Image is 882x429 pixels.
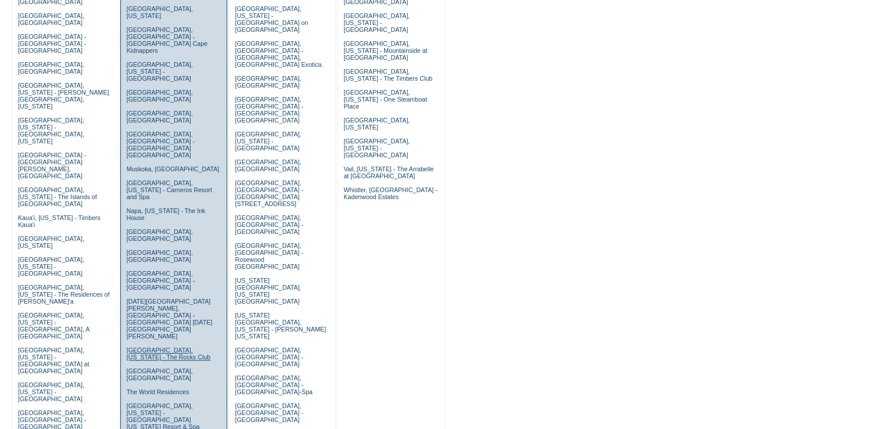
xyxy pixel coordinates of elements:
[127,131,195,158] a: [GEOGRAPHIC_DATA], [GEOGRAPHIC_DATA] - [GEOGRAPHIC_DATA] [GEOGRAPHIC_DATA]
[127,61,193,82] a: [GEOGRAPHIC_DATA], [US_STATE] - [GEOGRAPHIC_DATA]
[127,298,212,340] a: [DATE][GEOGRAPHIC_DATA][PERSON_NAME], [GEOGRAPHIC_DATA] - [GEOGRAPHIC_DATA] [DATE][GEOGRAPHIC_DAT...
[18,284,110,305] a: [GEOGRAPHIC_DATA], [US_STATE] - The Residences of [PERSON_NAME]'a
[235,214,303,235] a: [GEOGRAPHIC_DATA], [GEOGRAPHIC_DATA] - [GEOGRAPHIC_DATA]
[343,89,427,110] a: [GEOGRAPHIC_DATA], [US_STATE] - One Steamboat Place
[18,12,84,26] a: [GEOGRAPHIC_DATA], [GEOGRAPHIC_DATA]
[235,402,303,423] a: [GEOGRAPHIC_DATA], [GEOGRAPHIC_DATA] - [GEOGRAPHIC_DATA]
[18,152,86,179] a: [GEOGRAPHIC_DATA] - [GEOGRAPHIC_DATA][PERSON_NAME], [GEOGRAPHIC_DATA]
[127,5,193,19] a: [GEOGRAPHIC_DATA], [US_STATE]
[235,179,303,207] a: [GEOGRAPHIC_DATA], [GEOGRAPHIC_DATA] - [GEOGRAPHIC_DATA][STREET_ADDRESS]
[235,131,301,152] a: [GEOGRAPHIC_DATA], [US_STATE] - [GEOGRAPHIC_DATA]
[235,374,312,395] a: [GEOGRAPHIC_DATA], [GEOGRAPHIC_DATA] - [GEOGRAPHIC_DATA]-Spa
[127,26,207,54] a: [GEOGRAPHIC_DATA], [GEOGRAPHIC_DATA] - [GEOGRAPHIC_DATA] Cape Kidnappers
[127,347,211,360] a: [GEOGRAPHIC_DATA], [US_STATE] - The Rocks Club
[235,75,301,89] a: [GEOGRAPHIC_DATA], [GEOGRAPHIC_DATA]
[343,138,410,158] a: [GEOGRAPHIC_DATA], [US_STATE] - [GEOGRAPHIC_DATA]
[18,214,101,228] a: Kaua'i, [US_STATE] - Timbers Kaua'i
[343,40,427,61] a: [GEOGRAPHIC_DATA], [US_STATE] - Mountainside at [GEOGRAPHIC_DATA]
[127,388,189,395] a: The World Residences
[127,89,193,103] a: [GEOGRAPHIC_DATA], [GEOGRAPHIC_DATA]
[127,207,206,221] a: Napa, [US_STATE] - The Ink House
[235,40,321,68] a: [GEOGRAPHIC_DATA], [GEOGRAPHIC_DATA] - [GEOGRAPHIC_DATA], [GEOGRAPHIC_DATA] Exotica
[235,5,308,33] a: [GEOGRAPHIC_DATA], [US_STATE] - [GEOGRAPHIC_DATA] on [GEOGRAPHIC_DATA]
[127,270,195,291] a: [GEOGRAPHIC_DATA], [GEOGRAPHIC_DATA] - [GEOGRAPHIC_DATA]
[127,165,219,172] a: Muskoka, [GEOGRAPHIC_DATA]
[343,165,433,179] a: Vail, [US_STATE] - The Arrabelle at [GEOGRAPHIC_DATA]
[343,186,437,200] a: Whistler, [GEOGRAPHIC_DATA] - Kadenwood Estates
[235,312,326,340] a: [US_STATE][GEOGRAPHIC_DATA], [US_STATE] - [PERSON_NAME] [US_STATE]
[18,186,97,207] a: [GEOGRAPHIC_DATA], [US_STATE] - The Islands of [GEOGRAPHIC_DATA]
[18,61,84,75] a: [GEOGRAPHIC_DATA], [GEOGRAPHIC_DATA]
[18,256,84,277] a: [GEOGRAPHIC_DATA], [US_STATE] - [GEOGRAPHIC_DATA]
[18,381,84,402] a: [GEOGRAPHIC_DATA], [US_STATE] - [GEOGRAPHIC_DATA]
[18,235,84,249] a: [GEOGRAPHIC_DATA], [US_STATE]
[343,117,410,131] a: [GEOGRAPHIC_DATA], [US_STATE]
[127,179,212,200] a: [GEOGRAPHIC_DATA], [US_STATE] - Carneros Resort and Spa
[235,347,303,367] a: [GEOGRAPHIC_DATA], [GEOGRAPHIC_DATA] - [GEOGRAPHIC_DATA]
[235,277,301,305] a: [US_STATE][GEOGRAPHIC_DATA], [US_STATE][GEOGRAPHIC_DATA]
[18,33,86,54] a: [GEOGRAPHIC_DATA] - [GEOGRAPHIC_DATA] - [GEOGRAPHIC_DATA]
[127,249,193,263] a: [GEOGRAPHIC_DATA], [GEOGRAPHIC_DATA]
[127,367,193,381] a: [GEOGRAPHIC_DATA], [GEOGRAPHIC_DATA]
[18,82,109,110] a: [GEOGRAPHIC_DATA], [US_STATE] - [PERSON_NAME][GEOGRAPHIC_DATA], [US_STATE]
[18,312,89,340] a: [GEOGRAPHIC_DATA], [US_STATE] - [GEOGRAPHIC_DATA], A [GEOGRAPHIC_DATA]
[235,158,301,172] a: [GEOGRAPHIC_DATA], [GEOGRAPHIC_DATA]
[18,347,89,374] a: [GEOGRAPHIC_DATA], [US_STATE] - [GEOGRAPHIC_DATA] at [GEOGRAPHIC_DATA]
[343,12,410,33] a: [GEOGRAPHIC_DATA], [US_STATE] - [GEOGRAPHIC_DATA]
[18,117,84,145] a: [GEOGRAPHIC_DATA], [US_STATE] - [GEOGRAPHIC_DATA], [US_STATE]
[235,96,303,124] a: [GEOGRAPHIC_DATA], [GEOGRAPHIC_DATA] - [GEOGRAPHIC_DATA] [GEOGRAPHIC_DATA]
[127,228,193,242] a: [GEOGRAPHIC_DATA], [GEOGRAPHIC_DATA]
[343,68,432,82] a: [GEOGRAPHIC_DATA], [US_STATE] - The Timbers Club
[127,110,193,124] a: [GEOGRAPHIC_DATA], [GEOGRAPHIC_DATA]
[235,242,303,270] a: [GEOGRAPHIC_DATA], [GEOGRAPHIC_DATA] - Rosewood [GEOGRAPHIC_DATA]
